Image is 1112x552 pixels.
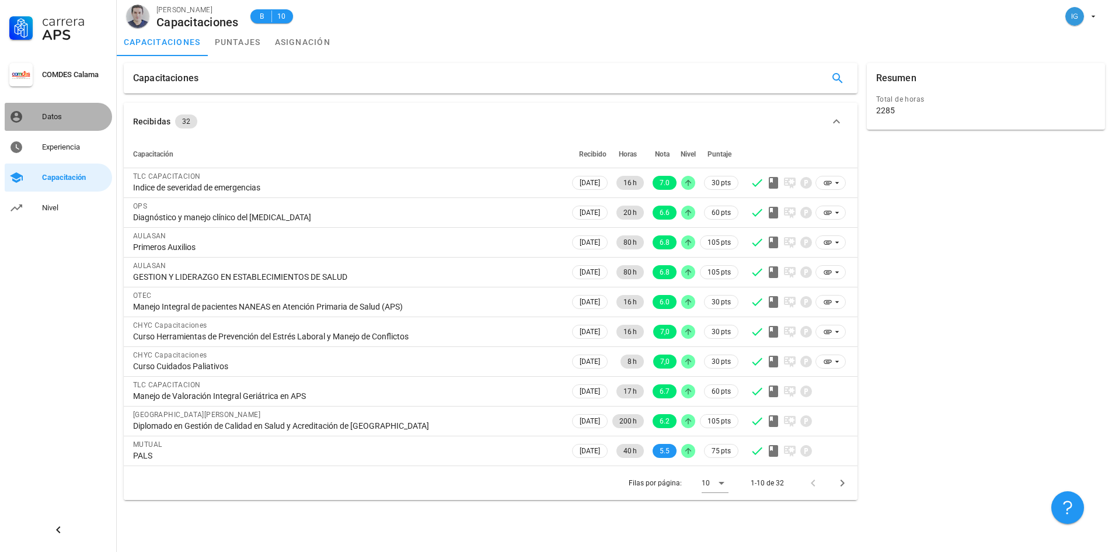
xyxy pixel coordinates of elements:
[133,411,260,419] span: [GEOGRAPHIC_DATA][PERSON_NAME]
[133,361,560,372] div: Curso Cuidados Paliativos
[133,351,207,359] span: CHYC Capacitaciones
[133,232,166,240] span: AULASAN
[751,478,784,488] div: 1-10 de 32
[133,63,198,93] div: Capacitaciones
[133,272,560,282] div: GESTION Y LIDERAZGO EN ESTABLECIMIENTOS DE SALUD
[707,266,731,278] span: 105 pts
[712,356,731,367] span: 30 pts
[660,265,670,279] span: 6.8
[124,140,570,168] th: Capacitación
[660,355,670,369] span: 7,0
[580,176,600,189] span: [DATE]
[580,266,600,279] span: [DATE]
[580,325,600,338] span: [DATE]
[42,143,107,152] div: Experiencia
[660,295,670,309] span: 6.0
[623,206,637,220] span: 20 h
[698,140,741,168] th: Puntaje
[580,445,600,457] span: [DATE]
[133,202,147,210] span: OPS
[5,103,112,131] a: Datos
[133,262,166,270] span: AULASAN
[133,450,560,461] div: PALS
[623,444,637,458] span: 40 h
[660,206,670,220] span: 6.6
[257,11,267,22] span: B
[5,133,112,161] a: Experiencia
[133,391,560,401] div: Manejo de Valoración Integral Geriátrica en APS
[623,384,637,398] span: 17 h
[646,140,679,168] th: Nota
[702,474,728,492] div: 10Filas por página:
[5,194,112,222] a: Nivel
[876,93,1096,105] div: Total de horas
[133,321,207,329] span: CHYC Capacitaciones
[660,414,670,428] span: 6.2
[679,140,698,168] th: Nivel
[660,444,670,458] span: 5.5
[42,70,107,79] div: COMDES Calama
[876,63,916,93] div: Resumen
[133,331,560,342] div: Curso Herramientas de Prevención del Estrés Laboral y Manejo de Conflictos
[124,103,857,140] button: Recibidas 32
[660,325,670,339] span: 7,0
[707,237,731,248] span: 105 pts
[712,207,731,218] span: 60 pts
[580,236,600,249] span: [DATE]
[660,384,670,398] span: 6.7
[580,415,600,428] span: [DATE]
[707,415,731,427] span: 105 pts
[712,296,731,308] span: 30 pts
[277,11,286,22] span: 10
[268,28,338,56] a: asignación
[707,150,731,158] span: Puntaje
[623,325,637,339] span: 16 h
[42,14,107,28] div: Carrera
[133,440,162,449] span: MUTUAL
[623,176,637,190] span: 16 h
[570,140,610,168] th: Recibido
[623,295,637,309] span: 16 h
[628,355,637,369] span: 8 h
[1065,7,1084,26] div: avatar
[156,4,239,16] div: [PERSON_NAME]
[133,291,152,300] span: OTEC
[712,326,731,338] span: 30 pts
[580,206,600,219] span: [DATE]
[208,28,268,56] a: puntajes
[5,164,112,192] a: Capacitación
[117,28,208,56] a: capacitaciones
[660,176,670,190] span: 7.0
[610,140,646,168] th: Horas
[712,177,731,189] span: 30 pts
[133,115,170,128] div: Recibidas
[832,473,853,494] button: Página siguiente
[619,414,637,428] span: 200 h
[702,478,710,488] div: 10
[133,421,560,431] div: Diplomado en Gestión de Calidad en Salud y Acreditación de [GEOGRAPHIC_DATA]
[42,112,107,121] div: Datos
[660,235,670,249] span: 6.8
[42,28,107,42] div: APS
[580,355,600,368] span: [DATE]
[623,235,637,249] span: 80 h
[133,301,560,312] div: Manejo Integral de pacientes NANEAS en Atención Primaria de Salud (APS)
[126,5,149,28] div: avatar
[580,296,600,308] span: [DATE]
[580,385,600,398] span: [DATE]
[876,105,895,116] div: 2285
[133,172,200,180] span: TLC CAPACITACION
[42,173,107,182] div: Capacitación
[681,150,696,158] span: Nivel
[133,150,173,158] span: Capacitación
[42,203,107,213] div: Nivel
[712,386,731,397] span: 60 pts
[623,265,637,279] span: 80 h
[133,212,560,223] div: Diagnóstico y manejo clínico del [MEDICAL_DATA]
[133,381,200,389] span: TLC CAPACITACION
[712,445,731,457] span: 75 pts
[133,182,560,193] div: Indice de severidad de emergencias
[619,150,637,158] span: Horas
[156,16,239,29] div: Capacitaciones
[655,150,670,158] span: Nota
